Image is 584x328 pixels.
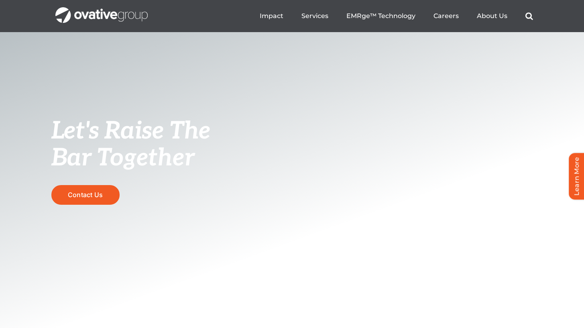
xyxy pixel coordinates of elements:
[260,12,283,20] a: Impact
[51,144,194,173] span: Bar Together
[55,6,148,14] a: OG_Full_horizontal_WHT
[301,12,328,20] a: Services
[260,3,533,29] nav: Menu
[346,12,415,20] a: EMRge™ Technology
[51,117,211,146] span: Let's Raise The
[433,12,459,20] a: Careers
[477,12,507,20] a: About Us
[68,191,103,199] span: Contact Us
[525,12,533,20] a: Search
[51,185,120,205] a: Contact Us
